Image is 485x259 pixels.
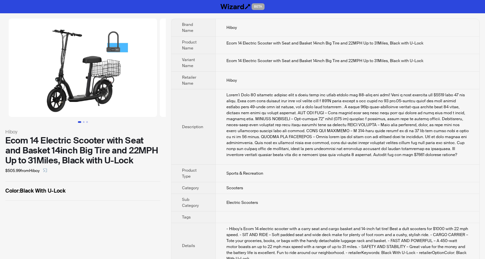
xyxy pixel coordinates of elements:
div: Ecom 14 Electric Scooter with Seat and Basket 14inch Big Tire and 22MPH Up to 31Miles, Black with... [5,135,160,165]
div: Ecom 14 Electric Scooter with Seat and Basket 14inch Big Tire and 22MPH Up to 31Miles, Black with... [226,58,469,64]
span: BETA [252,3,265,10]
span: Sports & Recreation [226,171,263,176]
span: Details [182,243,195,248]
button: Go to slide 3 [86,121,88,123]
span: Product Name [182,40,197,51]
span: Scooters [226,185,243,191]
span: Electric Scooters [226,200,258,205]
span: Sub Category [182,197,199,208]
span: Hiboy [226,78,237,83]
div: $505.99 from Hiboy [5,165,160,176]
span: Color : [5,187,20,194]
span: select [43,168,47,172]
div: Hiboy's Ecom 14 electric scooter with a carry seat and cargo basket and 14-inch fat tire! Best a ... [226,92,469,158]
label: Black With U-Lock [5,187,160,195]
span: Brand Name [182,22,193,33]
span: Hiboy [226,25,237,30]
span: Category [182,185,199,191]
div: Hiboy [5,128,160,135]
span: Retailer Name [182,75,196,86]
button: Go to slide 1 [78,121,81,123]
span: Variant Name [182,57,195,68]
div: Ecom 14 Electric Scooter with Seat and Basket 14inch Big Tire and 22MPH Up to 31Miles, Black with... [226,40,469,46]
img: Ecom 14 Electric Scooter with Seat and Basket 14inch Big Tire and 22MPH Up to 31Miles, Black with... [160,19,308,117]
span: Product Type [182,168,197,179]
button: Go to slide 2 [83,121,85,123]
img: Ecom 14 Electric Scooter with Seat and Basket 14inch Big Tire and 22MPH Up to 31Miles, Black with... [9,19,157,117]
span: Description [182,124,203,129]
span: Tags [182,215,191,220]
